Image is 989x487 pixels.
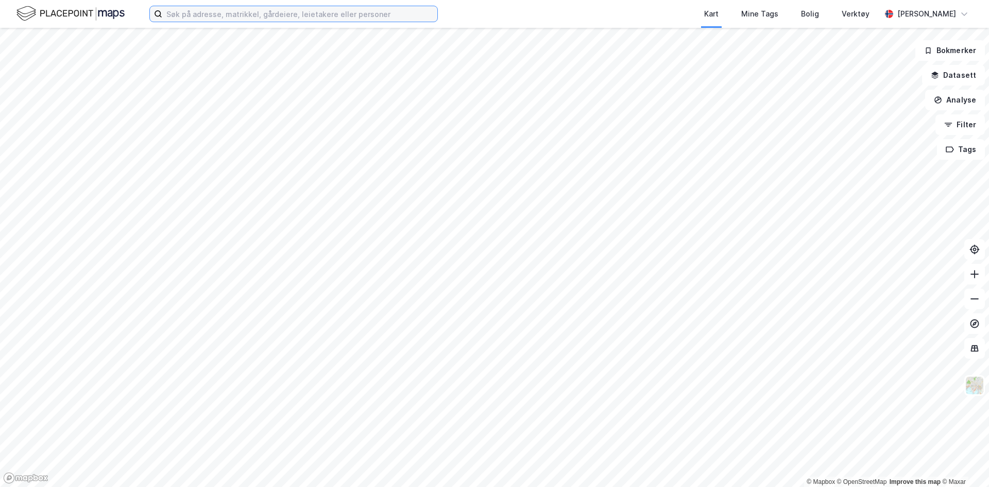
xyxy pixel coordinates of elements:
[937,438,989,487] iframe: Chat Widget
[915,40,985,61] button: Bokmerker
[935,114,985,135] button: Filter
[965,376,984,395] img: Z
[842,8,869,20] div: Verktøy
[937,438,989,487] div: Kontrollprogram for chat
[937,139,985,160] button: Tags
[3,472,48,484] a: Mapbox homepage
[162,6,437,22] input: Søk på adresse, matrikkel, gårdeiere, leietakere eller personer
[807,478,835,485] a: Mapbox
[925,90,985,110] button: Analyse
[837,478,887,485] a: OpenStreetMap
[704,8,719,20] div: Kart
[801,8,819,20] div: Bolig
[922,65,985,86] button: Datasett
[890,478,941,485] a: Improve this map
[897,8,956,20] div: [PERSON_NAME]
[16,5,125,23] img: logo.f888ab2527a4732fd821a326f86c7f29.svg
[741,8,778,20] div: Mine Tags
